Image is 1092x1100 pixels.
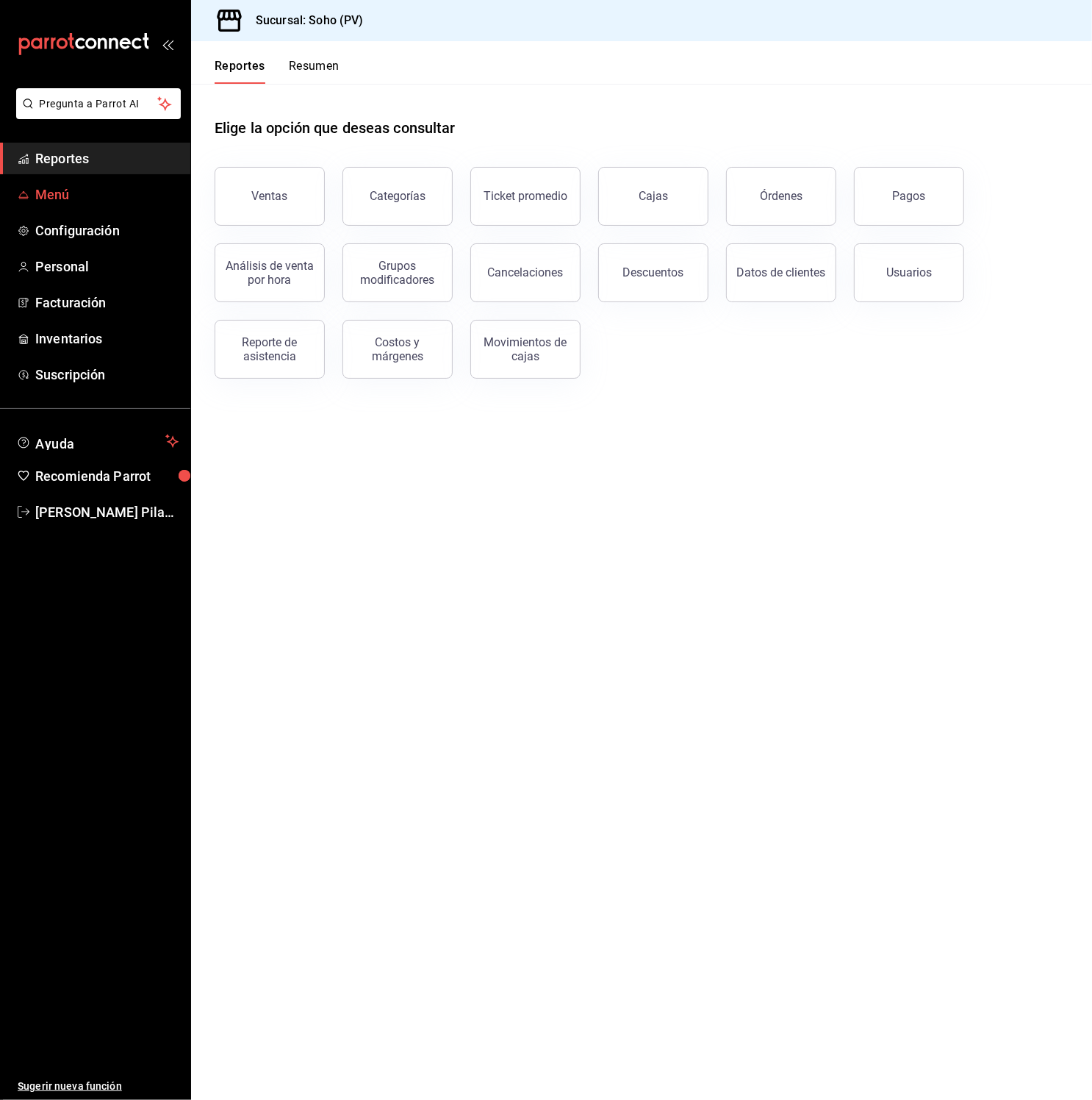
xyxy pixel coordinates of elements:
button: Categorías [342,167,453,226]
button: Usuarios [854,243,964,302]
button: Movimientos de cajas [470,320,581,379]
div: Costos y márgenes [352,335,443,363]
span: Reportes [35,149,179,168]
span: Sugerir nueva función [18,1079,179,1094]
button: open_drawer_menu [162,38,173,50]
div: Categorías [370,189,425,203]
span: Pregunta a Parrot AI [40,96,158,112]
span: Configuración [35,221,179,240]
button: Resumen [289,59,340,84]
div: Cajas [639,187,669,205]
span: [PERSON_NAME] Pilas [PERSON_NAME] [35,502,179,522]
div: Usuarios [886,265,932,279]
div: Ticket promedio [484,189,567,203]
button: Reportes [215,59,265,84]
button: Pregunta a Parrot AI [16,88,181,119]
button: Descuentos [598,243,708,302]
button: Grupos modificadores [342,243,453,302]
button: Ventas [215,167,325,226]
a: Pregunta a Parrot AI [10,107,181,122]
span: Facturación [35,293,179,312]
span: Suscripción [35,365,179,385]
div: Reporte de asistencia [224,335,315,363]
a: Cajas [598,167,708,226]
span: Inventarios [35,329,179,349]
span: Personal [35,257,179,276]
button: Cancelaciones [470,243,581,302]
span: Menú [35,185,179,204]
div: Ventas [252,189,288,203]
div: Órdenes [760,189,802,203]
button: Órdenes [726,167,836,226]
div: navigation tabs [215,59,340,84]
button: Datos de clientes [726,243,836,302]
button: Reporte de asistencia [215,320,325,379]
div: Datos de clientes [737,265,826,279]
div: Pagos [893,189,926,203]
div: Descuentos [623,265,684,279]
div: Grupos modificadores [352,259,443,287]
h3: Sucursal: Soho (PV) [244,12,364,29]
button: Ticket promedio [470,167,581,226]
button: Costos y márgenes [342,320,453,379]
button: Análisis de venta por hora [215,243,325,302]
button: Pagos [854,167,964,226]
h1: Elige la opción que deseas consultar [215,117,456,139]
div: Análisis de venta por hora [224,259,315,287]
div: Cancelaciones [488,265,564,279]
span: Recomienda Parrot [35,466,179,486]
span: Ayuda [35,432,159,450]
div: Movimientos de cajas [480,335,571,363]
